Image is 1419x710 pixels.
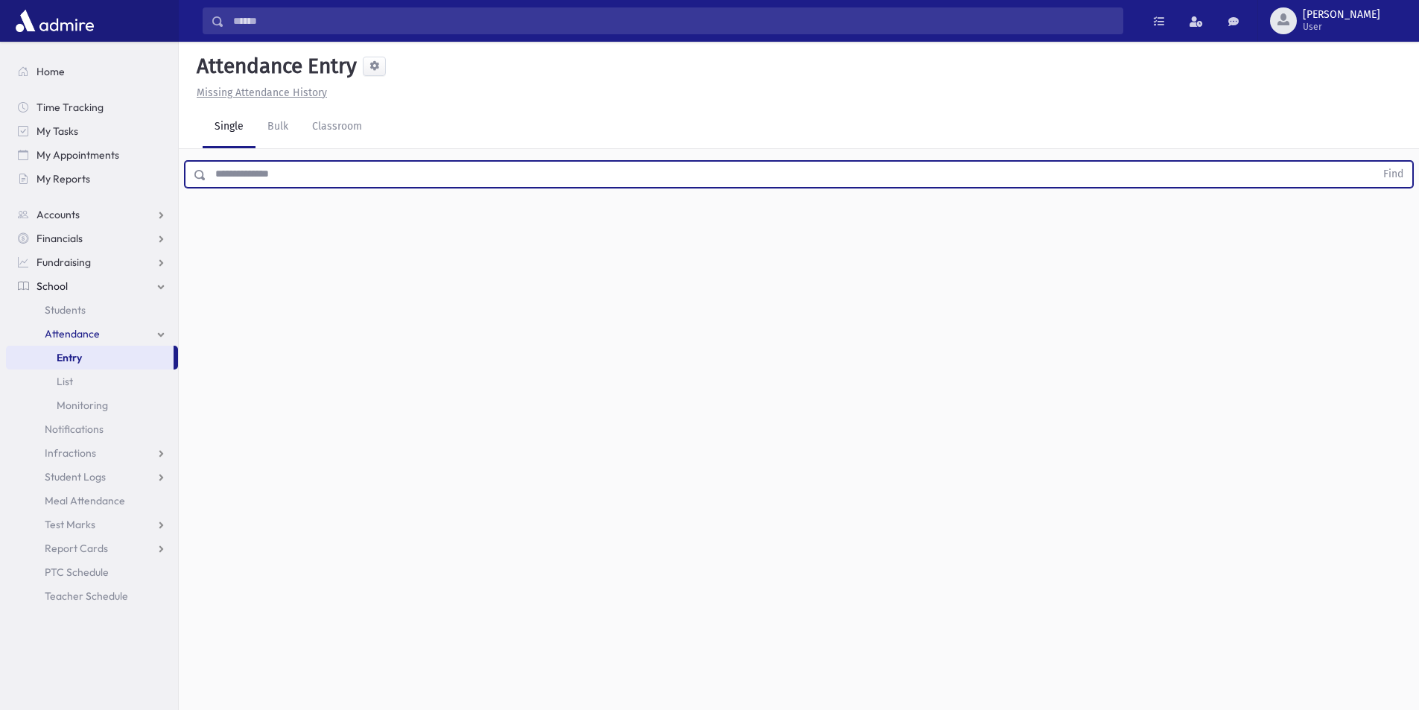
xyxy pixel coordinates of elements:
[12,6,98,36] img: AdmirePro
[45,470,106,484] span: Student Logs
[203,107,255,148] a: Single
[45,589,128,603] span: Teacher Schedule
[6,274,178,298] a: School
[6,346,174,370] a: Entry
[255,107,300,148] a: Bulk
[45,565,109,579] span: PTC Schedule
[36,101,104,114] span: Time Tracking
[197,86,327,99] u: Missing Attendance History
[45,518,95,531] span: Test Marks
[6,489,178,513] a: Meal Attendance
[1374,162,1412,187] button: Find
[36,232,83,245] span: Financials
[6,536,178,560] a: Report Cards
[36,172,90,186] span: My Reports
[6,95,178,119] a: Time Tracking
[6,584,178,608] a: Teacher Schedule
[224,7,1123,34] input: Search
[300,107,374,148] a: Classroom
[36,148,119,162] span: My Appointments
[45,327,100,340] span: Attendance
[6,250,178,274] a: Fundraising
[6,119,178,143] a: My Tasks
[6,465,178,489] a: Student Logs
[6,393,178,417] a: Monitoring
[6,441,178,465] a: Infractions
[36,279,68,293] span: School
[36,208,80,221] span: Accounts
[45,446,96,460] span: Infractions
[6,560,178,584] a: PTC Schedule
[191,86,327,99] a: Missing Attendance History
[36,256,91,269] span: Fundraising
[6,417,178,441] a: Notifications
[6,203,178,226] a: Accounts
[6,513,178,536] a: Test Marks
[6,226,178,250] a: Financials
[6,167,178,191] a: My Reports
[6,298,178,322] a: Students
[6,143,178,167] a: My Appointments
[57,375,73,388] span: List
[6,60,178,83] a: Home
[45,303,86,317] span: Students
[57,351,82,364] span: Entry
[57,399,108,412] span: Monitoring
[191,54,357,79] h5: Attendance Entry
[6,322,178,346] a: Attendance
[45,494,125,507] span: Meal Attendance
[6,370,178,393] a: List
[36,65,65,78] span: Home
[45,542,108,555] span: Report Cards
[36,124,78,138] span: My Tasks
[45,422,104,436] span: Notifications
[1303,21,1380,33] span: User
[1303,9,1380,21] span: [PERSON_NAME]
